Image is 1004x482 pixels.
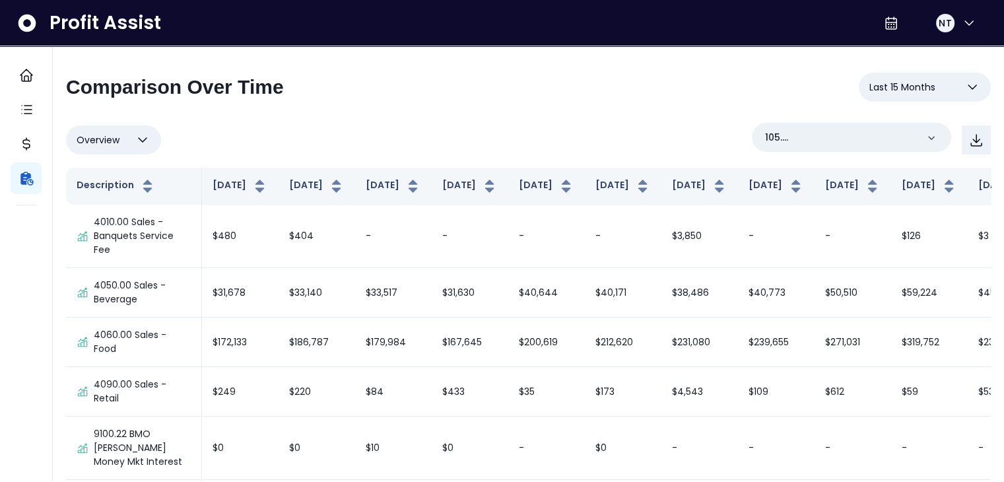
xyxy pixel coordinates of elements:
button: [DATE] [442,178,498,194]
td: $239,655 [738,318,815,367]
td: $84 [355,367,432,417]
button: [DATE] [749,178,804,194]
button: [DATE] [595,178,651,194]
td: $50,510 [815,268,891,318]
td: $186,787 [279,318,355,367]
td: $109 [738,367,815,417]
td: $31,630 [432,268,508,318]
button: [DATE] [519,178,574,194]
td: - [738,205,815,268]
p: 4050.00 Sales - Beverage [94,279,191,306]
p: 105. UTC([GEOGRAPHIC_DATA]) [765,131,917,145]
button: [DATE] [902,178,957,194]
td: $231,080 [661,318,738,367]
p: 4090.00 Sales - Retail [94,378,191,405]
td: $38,486 [661,268,738,318]
td: $3,850 [661,205,738,268]
td: $271,031 [815,318,891,367]
td: $0 [432,417,508,480]
span: NT [939,17,951,30]
td: $4,543 [661,367,738,417]
td: $173 [585,367,661,417]
td: $33,517 [355,268,432,318]
td: - [661,417,738,480]
td: $59 [891,367,968,417]
td: $126 [891,205,968,268]
button: Description [77,178,156,194]
td: $480 [202,205,279,268]
td: $612 [815,367,891,417]
p: 4060.00 Sales - Food [94,328,191,356]
td: $40,773 [738,268,815,318]
td: $167,645 [432,318,508,367]
p: 4010.00 Sales - Banquets Service Fee [94,215,191,257]
td: $31,678 [202,268,279,318]
button: [DATE] [366,178,421,194]
button: [DATE] [825,178,881,194]
td: $212,620 [585,318,661,367]
td: $220 [279,367,355,417]
button: [DATE] [672,178,727,194]
td: $35 [508,367,585,417]
td: - [508,417,585,480]
td: $404 [279,205,355,268]
td: - [432,205,508,268]
td: $319,752 [891,318,968,367]
td: $179,984 [355,318,432,367]
td: $10 [355,417,432,480]
button: [DATE] [289,178,345,194]
td: - [508,205,585,268]
td: - [738,417,815,480]
td: - [891,417,968,480]
td: $200,619 [508,318,585,367]
td: $33,140 [279,268,355,318]
button: [DATE] [213,178,268,194]
span: Last 15 Months [869,79,935,95]
td: $0 [202,417,279,480]
span: Overview [77,132,119,148]
td: $249 [202,367,279,417]
td: $40,171 [585,268,661,318]
td: $0 [279,417,355,480]
td: $59,224 [891,268,968,318]
td: $433 [432,367,508,417]
td: - [355,205,432,268]
td: - [815,417,891,480]
span: Profit Assist [50,11,161,35]
td: $0 [585,417,661,480]
h2: Comparison Over Time [66,75,284,99]
td: - [585,205,661,268]
td: $40,644 [508,268,585,318]
td: $172,133 [202,318,279,367]
p: 9100.22 BMO [PERSON_NAME] Money Mkt Interest [94,427,191,469]
td: - [815,205,891,268]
